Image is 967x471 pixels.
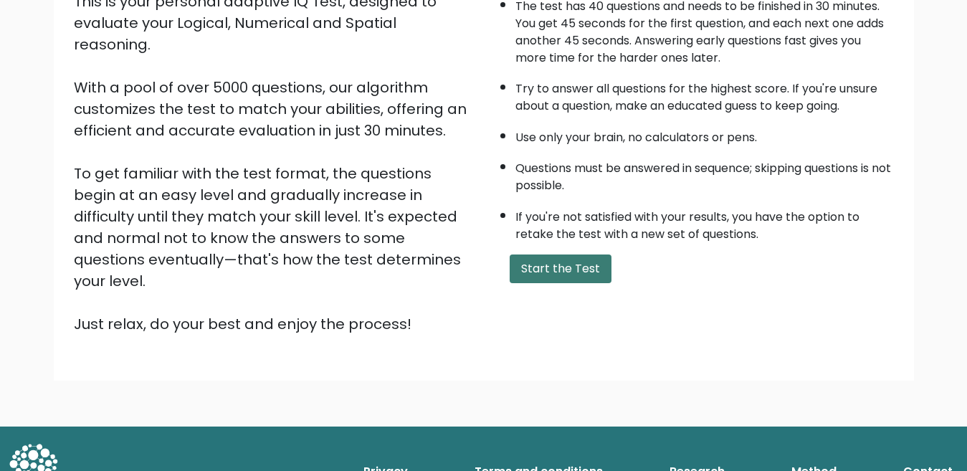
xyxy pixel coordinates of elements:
button: Start the Test [510,254,611,283]
li: Try to answer all questions for the highest score. If you're unsure about a question, make an edu... [515,73,894,115]
li: If you're not satisfied with your results, you have the option to retake the test with a new set ... [515,201,894,243]
li: Use only your brain, no calculators or pens. [515,122,894,146]
li: Questions must be answered in sequence; skipping questions is not possible. [515,153,894,194]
